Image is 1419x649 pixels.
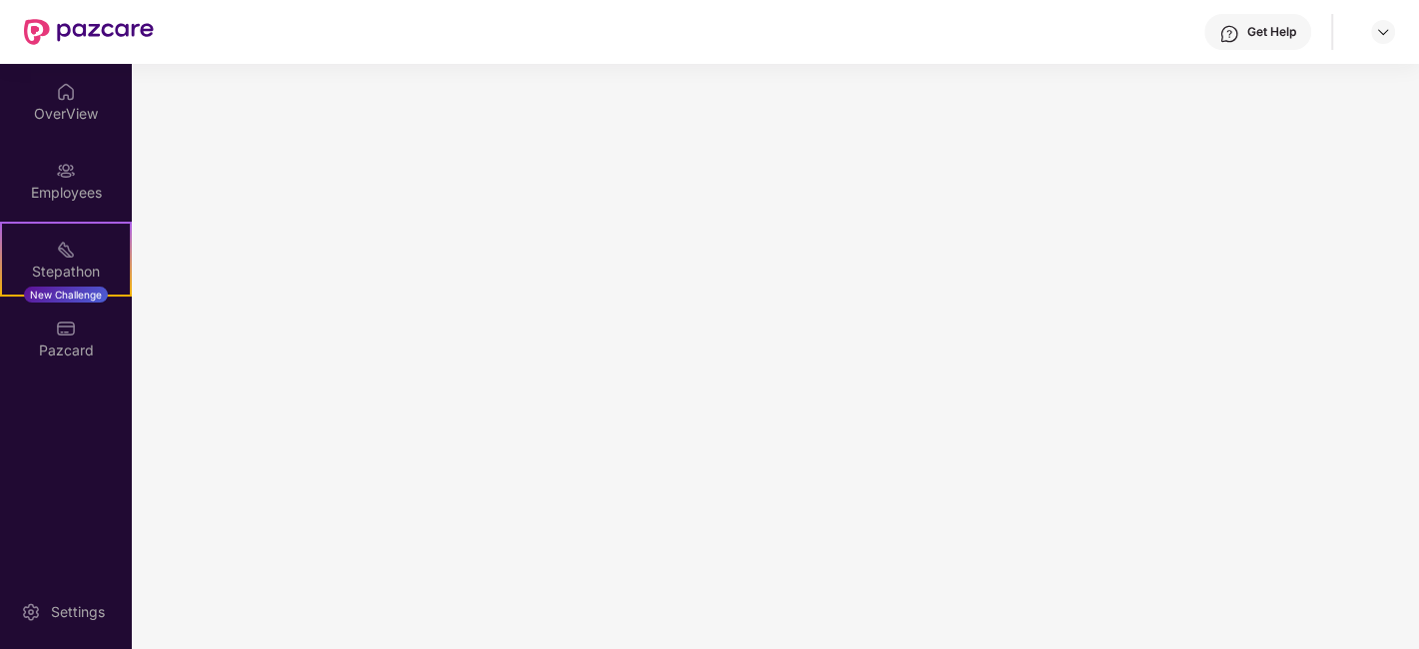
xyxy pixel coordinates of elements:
[56,82,76,102] img: svg+xml;base64,PHN2ZyBpZD0iSG9tZSIgeG1sbnM9Imh0dHA6Ly93d3cudzMub3JnLzIwMDAvc3ZnIiB3aWR0aD0iMjAiIG...
[56,319,76,338] img: svg+xml;base64,PHN2ZyBpZD0iUGF6Y2FyZCIgeG1sbnM9Imh0dHA6Ly93d3cudzMub3JnLzIwMDAvc3ZnIiB3aWR0aD0iMj...
[1219,24,1239,44] img: svg+xml;base64,PHN2ZyBpZD0iSGVscC0zMngzMiIgeG1sbnM9Imh0dHA6Ly93d3cudzMub3JnLzIwMDAvc3ZnIiB3aWR0aD...
[2,262,130,282] div: Stepathon
[56,161,76,181] img: svg+xml;base64,PHN2ZyBpZD0iRW1wbG95ZWVzIiB4bWxucz0iaHR0cDovL3d3dy53My5vcmcvMjAwMC9zdmciIHdpZHRoPS...
[45,602,111,622] div: Settings
[21,602,41,622] img: svg+xml;base64,PHN2ZyBpZD0iU2V0dGluZy0yMHgyMCIgeG1sbnM9Imh0dHA6Ly93d3cudzMub3JnLzIwMDAvc3ZnIiB3aW...
[24,287,108,303] div: New Challenge
[1375,24,1391,40] img: svg+xml;base64,PHN2ZyBpZD0iRHJvcGRvd24tMzJ4MzIiIHhtbG5zPSJodHRwOi8vd3d3LnczLm9yZy8yMDAwL3N2ZyIgd2...
[24,19,154,45] img: New Pazcare Logo
[1247,24,1296,40] div: Get Help
[56,240,76,260] img: svg+xml;base64,PHN2ZyB4bWxucz0iaHR0cDovL3d3dy53My5vcmcvMjAwMC9zdmciIHdpZHRoPSIyMSIgaGVpZ2h0PSIyMC...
